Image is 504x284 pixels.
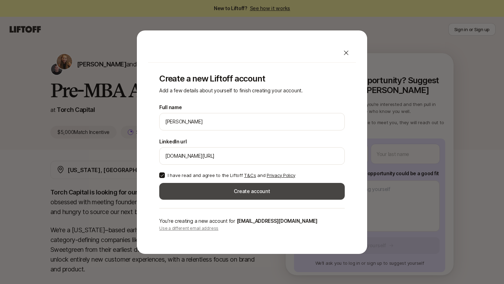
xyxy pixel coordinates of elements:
[244,172,256,178] a: T&Cs
[159,183,345,200] button: Create account
[165,118,339,126] input: e.g. Melanie Perkins
[159,132,281,133] p: We'll use [PERSON_NAME] as your preferred name.
[159,225,345,232] p: Use a different email address
[165,152,339,160] input: e.g. https://www.linkedin.com/in/melanie-perkins
[159,172,165,178] button: I have read and agree to the Liftoff T&Cs and Privacy Policy
[159,74,345,84] p: Create a new Liftoff account
[159,137,187,146] label: LinkedIn url
[267,172,295,178] a: Privacy Policy
[159,217,345,225] p: You're creating a new account for
[168,172,295,179] p: I have read and agree to the Liftoff and
[159,103,182,112] label: Full name
[237,218,317,224] span: [EMAIL_ADDRESS][DOMAIN_NAME]
[159,86,345,95] p: Add a few details about yourself to finish creating your account.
